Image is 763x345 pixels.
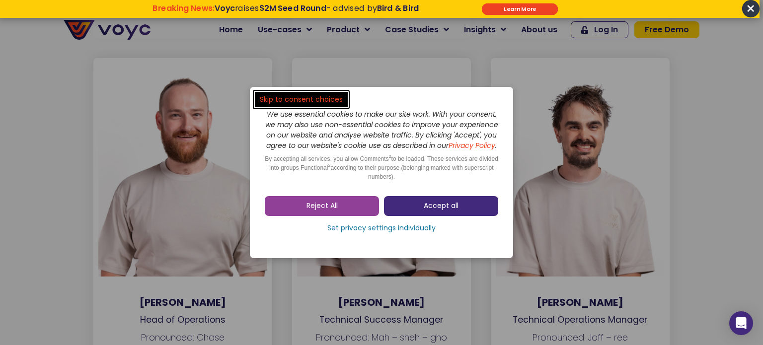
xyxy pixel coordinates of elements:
sup: 2 [389,154,391,159]
span: Accept all [424,201,458,211]
span: By accepting all services, you allow Comments to be loaded. These services are divided into group... [265,155,498,180]
sup: 2 [328,163,330,168]
a: Skip to consent choices [255,92,348,107]
a: Set privacy settings individually [265,221,498,236]
a: Privacy Policy [449,140,495,150]
i: We use essential cookies to make our site work. With your consent, we may also use non-essential ... [265,109,498,150]
span: Reject All [306,201,338,211]
a: Accept all [384,196,498,216]
span: Set privacy settings individually [327,223,436,233]
a: Reject All [265,196,379,216]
